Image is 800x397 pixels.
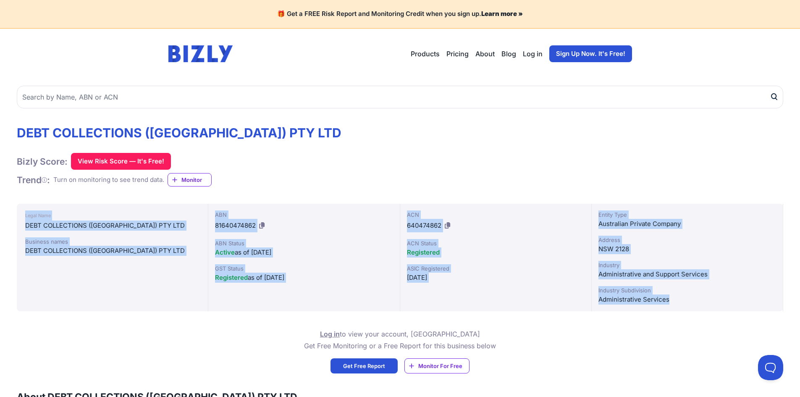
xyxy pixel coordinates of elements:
div: Business names [25,237,199,246]
span: 640474862 [407,221,441,229]
span: Active [215,248,235,256]
div: ABN Status [215,239,393,247]
input: Search by Name, ABN or ACN [17,86,783,108]
div: GST Status [215,264,393,273]
div: DEBT COLLECTIONS ([GEOGRAPHIC_DATA]) PTY LTD [25,221,199,231]
a: About [475,49,495,59]
span: Registered [407,248,440,256]
div: ABN [215,210,393,219]
div: ACN Status [407,239,585,247]
span: Monitor [181,176,211,184]
span: Registered [215,273,248,281]
a: Monitor For Free [404,358,470,373]
div: ACN [407,210,585,219]
div: Administrative and Support Services [598,269,776,279]
a: Log in [523,49,543,59]
iframe: Toggle Customer Support [758,355,783,380]
span: 81640474862 [215,221,256,229]
h1: Trend : [17,174,50,186]
a: Learn more » [481,10,523,18]
a: Monitor [168,173,212,187]
div: as of [DATE] [215,247,393,258]
span: Get Free Report [343,362,385,370]
div: as of [DATE] [215,273,393,283]
h1: Bizly Score: [17,156,68,167]
div: DEBT COLLECTIONS ([GEOGRAPHIC_DATA]) PTY LTD [25,246,199,256]
h4: 🎁 Get a FREE Risk Report and Monitoring Credit when you sign up. [10,10,790,18]
div: ASIC Registered [407,264,585,273]
div: [DATE] [407,273,585,283]
div: Industry [598,261,776,269]
div: Legal Name [25,210,199,221]
a: Pricing [446,49,469,59]
div: Turn on monitoring to see trend data. [53,175,164,185]
p: to view your account, [GEOGRAPHIC_DATA] Get Free Monitoring or a Free Report for this business below [304,328,496,352]
div: Australian Private Company [598,219,776,229]
a: Log in [320,330,340,338]
h1: DEBT COLLECTIONS ([GEOGRAPHIC_DATA]) PTY LTD [17,125,341,140]
button: View Risk Score — It's Free! [71,153,171,170]
button: Products [411,49,440,59]
div: Industry Subdivision [598,286,776,294]
div: Entity Type [598,210,776,219]
div: Administrative Services [598,294,776,305]
span: Monitor For Free [418,362,462,370]
div: Address [598,236,776,244]
a: Sign Up Now. It's Free! [549,45,632,62]
div: NSW 2128 [598,244,776,254]
a: Get Free Report [330,358,398,373]
a: Blog [501,49,516,59]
